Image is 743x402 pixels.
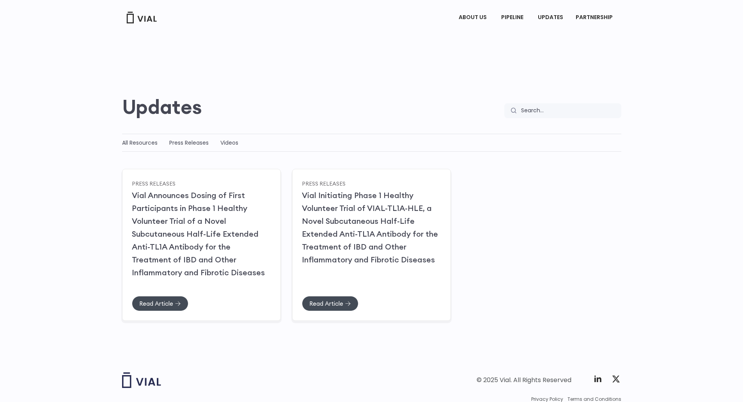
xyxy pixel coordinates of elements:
a: Videos [220,139,238,147]
span: Read Article [139,301,173,306]
a: Press Releases [169,139,209,147]
img: Vial Logo [126,12,157,23]
a: All Resources [122,139,158,147]
a: Press Releases [302,180,346,187]
h2: Updates [122,96,202,118]
img: Vial logo wih "Vial" spelled out [122,372,161,388]
a: UPDATES [532,11,569,24]
a: Vial Initiating Phase 1 Healthy Volunteer Trial of VIAL-TL1A-HLE, a Novel Subcutaneous Half-Life ... [302,190,438,264]
a: PARTNERSHIPMenu Toggle [569,11,621,24]
a: Press Releases [132,180,176,187]
a: ABOUT USMenu Toggle [452,11,495,24]
a: Read Article [302,296,358,311]
a: PIPELINEMenu Toggle [495,11,531,24]
span: Read Article [309,301,343,306]
input: Search... [516,103,621,118]
a: Read Article [132,296,188,311]
a: Vial Announces Dosing of First Participants in Phase 1 Healthy Volunteer Trial of a Novel Subcuta... [132,190,265,277]
div: © 2025 Vial. All Rights Reserved [477,376,571,384]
